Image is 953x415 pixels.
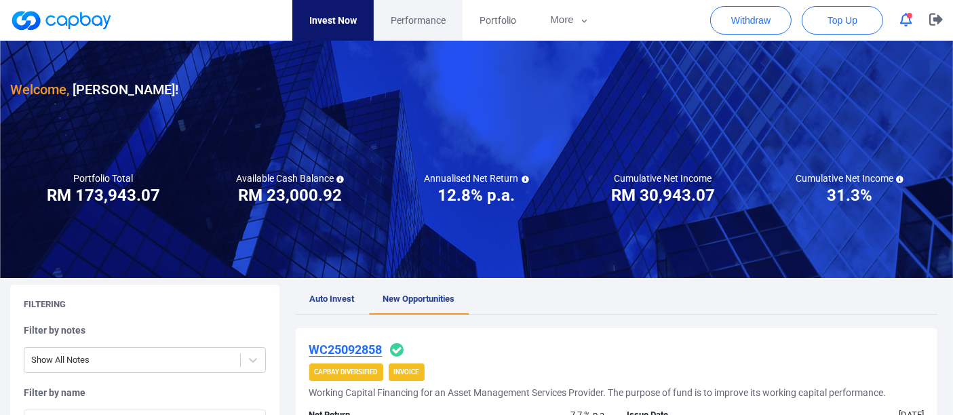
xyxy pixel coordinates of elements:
[383,294,455,304] span: New Opportunities
[394,368,419,376] strong: Invoice
[24,387,266,399] h5: Filter by name
[47,184,160,206] h3: RM 173,943.07
[309,387,887,399] h5: Working Capital Financing for an Asset Management Services Provider. The purpose of fund is to im...
[480,13,516,28] span: Portfolio
[611,184,715,206] h3: RM 30,943.07
[309,342,383,357] u: WC25092858
[10,81,69,98] span: Welcome,
[828,14,857,27] span: Top Up
[438,184,516,206] h3: 12.8% p.a.
[827,184,872,206] h3: 31.3%
[10,79,178,100] h3: [PERSON_NAME] !
[238,184,342,206] h3: RM 23,000.92
[74,172,134,184] h5: Portfolio Total
[24,298,66,311] h5: Filtering
[391,13,446,28] span: Performance
[236,172,344,184] h5: Available Cash Balance
[796,172,903,184] h5: Cumulative Net Income
[310,294,355,304] span: Auto Invest
[802,6,883,35] button: Top Up
[710,6,792,35] button: Withdraw
[615,172,712,184] h5: Cumulative Net Income
[24,324,266,336] h5: Filter by notes
[425,172,529,184] h5: Annualised Net Return
[315,368,378,376] strong: CapBay Diversified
